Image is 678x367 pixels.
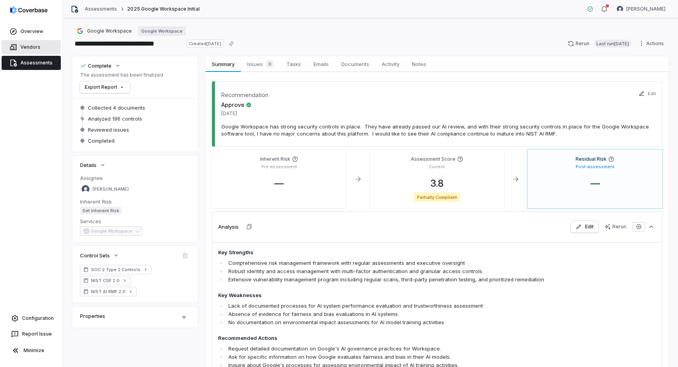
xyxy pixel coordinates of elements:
span: Tasks [283,59,304,69]
button: Export Report [80,81,130,93]
p: Current [429,164,445,170]
a: Configuration [3,311,59,325]
dt: Assignee [80,174,190,182]
span: Analyzed 196 controls [88,115,142,122]
span: NIST AI RMF 2.0 [91,288,126,295]
li: No documentation on environmental impact assessments for AI model training activities [226,318,569,327]
a: Vendors [2,40,61,54]
button: https://workspace.google.com/Google Workspace [74,24,134,38]
h4: Key Weaknesses [218,292,569,299]
span: Summary [209,59,237,69]
button: Actions [636,38,669,50]
a: Google Workspace [138,26,186,36]
span: [DATE] [221,110,252,117]
button: Mike Phillips avatar[PERSON_NAME] [612,3,670,15]
span: Google Workspace [87,28,132,34]
span: Approve [221,101,252,109]
dt: Services [80,218,190,225]
a: NIST CSF 2.0 [80,276,131,285]
button: Edit [636,85,658,102]
h4: Inherent Risk [260,156,290,162]
span: Notes [409,59,429,69]
button: Control Sets [78,248,122,262]
li: Lack of documented processes for AI system performance evaluation and trustworthiness assessment [226,302,569,310]
p: Google Workspace has strong security controls in place. They have already passed our AI review, a... [221,123,653,137]
button: Edit [571,221,598,233]
div: Rerun [605,224,626,230]
span: Last run [DATE] [594,40,631,48]
span: Set Inherent Risk [80,207,122,215]
img: Mike Phillips avatar [617,6,623,12]
span: — [584,178,606,189]
span: Details [80,161,97,169]
li: Ask for specific information on how Google evaluates fairness and bias in their AI models. [226,353,569,361]
span: Issues [244,59,277,70]
h4: Residual Risk [576,156,607,162]
div: Complete [80,62,111,69]
span: Activity [379,59,403,69]
button: Report Issue [3,327,59,341]
li: Robust identity and access management with multi-factor authentication and granular access controls [226,267,569,275]
span: [PERSON_NAME] [93,186,129,192]
button: Copy link [224,37,239,51]
a: Assessments [2,56,61,70]
p: Post-assessment [576,164,614,170]
li: Comprehensive risk management framework with regular assessments and executive oversight [226,259,569,267]
span: Partially Compliant [414,193,461,202]
span: 2025 Google Workspace Initial [127,6,199,12]
h4: Key Strengths [218,249,569,257]
span: Reviewed issues [88,126,129,133]
button: RerunLast run[DATE] [563,38,636,50]
button: Details [78,158,108,172]
p: The assessment has been finalized [80,72,163,78]
li: Extensive vulnerability management program including regular scans, third-party penetration testi... [226,275,569,284]
span: Emails [310,59,332,69]
h3: Analysis [218,223,239,230]
li: Absence of evidence for fairness and bias evaluations in AI systems [226,310,569,318]
h4: Recommended Actions [218,334,569,342]
button: Complete [78,59,123,73]
span: SOC 2 Type 2 Controls [91,266,140,273]
span: Created [DATE] [187,40,224,48]
span: Collected 4 documents [88,104,145,111]
span: [PERSON_NAME] [626,6,665,12]
a: SOC 2 Type 2 Controls [80,265,151,274]
a: NIST AI RMF 2.0 [80,287,137,296]
dt: Inherent Risk [80,198,190,205]
span: NIST CSF 2.0 [91,277,120,284]
dt: Recommendation [221,91,268,99]
a: Assessments [85,6,117,12]
button: Rerun [600,221,631,233]
a: Overview [2,24,61,39]
img: Mike Phillips avatar [82,185,89,193]
span: 0 [266,60,274,68]
span: — [268,178,290,189]
button: Minimize [3,343,59,358]
p: Pre-assessment [261,164,297,170]
li: Request detailed documentation on Google's AI governance practices for Workspace. [226,345,569,353]
span: Completed [88,137,115,144]
span: Documents [338,59,372,69]
span: 3.8 [424,178,450,189]
span: Control Sets [80,252,110,259]
h4: Assessment Score [411,156,456,162]
img: logo-D7KZi-bG.svg [10,6,47,14]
